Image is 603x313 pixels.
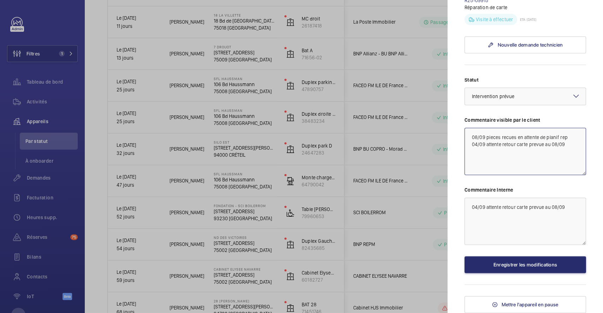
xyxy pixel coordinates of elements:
[502,302,558,307] span: Mettre l'appareil en pause
[465,116,586,124] label: Commentaire visible par le client
[465,4,586,11] p: Réparation de carte
[465,186,586,193] label: Commentaire Interne
[472,94,514,99] span: Intervention prévue
[465,76,586,83] label: Statut
[476,16,513,23] p: Visite à effectuer
[465,36,586,53] a: Nouvelle demande technicien
[517,17,536,22] p: ETA: [DATE]
[465,296,586,313] button: Mettre l'appareil en pause
[465,256,586,273] button: Enregistrer les modifications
